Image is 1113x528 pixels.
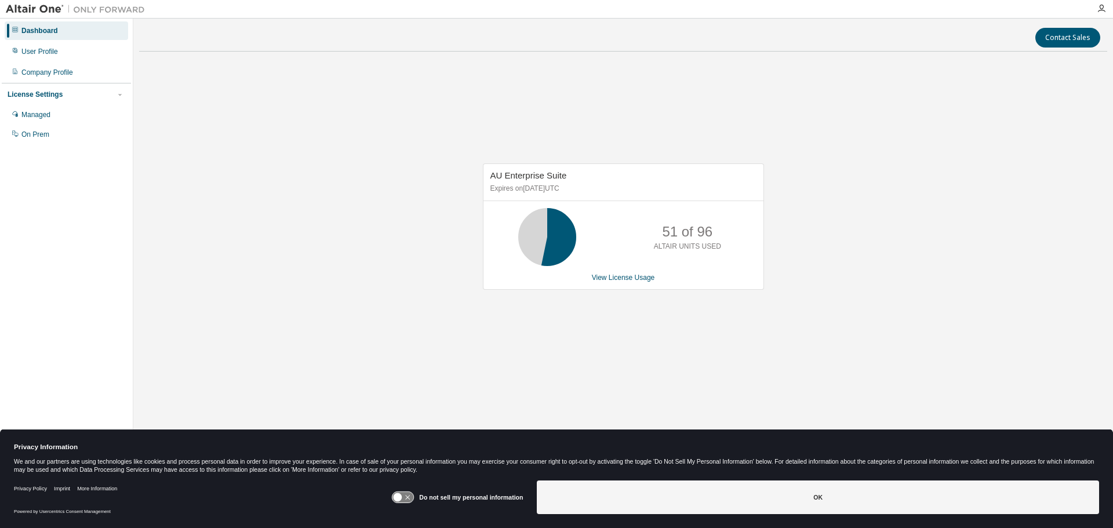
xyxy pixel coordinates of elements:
[21,68,73,77] div: Company Profile
[662,222,712,242] p: 51 of 96
[8,90,63,99] div: License Settings
[490,184,754,194] p: Expires on [DATE] UTC
[21,110,50,119] div: Managed
[21,26,58,35] div: Dashboard
[21,130,49,139] div: On Prem
[6,3,151,15] img: Altair One
[654,242,721,252] p: ALTAIR UNITS USED
[490,170,567,180] span: AU Enterprise Suite
[21,47,58,56] div: User Profile
[592,274,655,282] a: View License Usage
[1035,28,1100,48] button: Contact Sales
